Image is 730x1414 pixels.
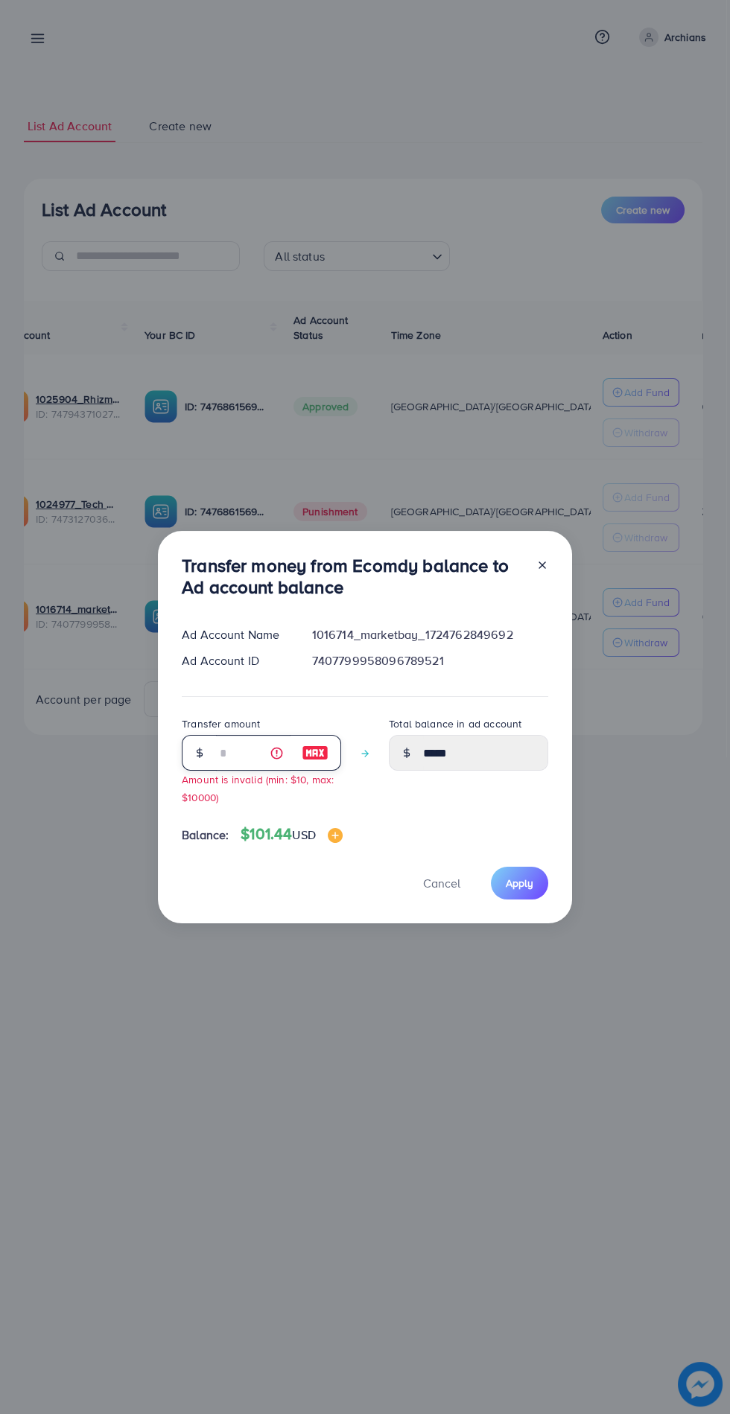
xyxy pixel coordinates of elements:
[404,867,479,899] button: Cancel
[302,744,328,762] img: image
[182,716,260,731] label: Transfer amount
[328,828,343,843] img: image
[300,626,560,643] div: 1016714_marketbay_1724762849692
[170,626,300,643] div: Ad Account Name
[389,716,521,731] label: Total balance in ad account
[300,652,560,669] div: 7407799958096789521
[182,772,334,803] small: Amount is invalid (min: $10, max: $10000)
[182,827,229,844] span: Balance:
[506,876,533,891] span: Apply
[292,827,315,843] span: USD
[170,652,300,669] div: Ad Account ID
[491,867,548,899] button: Apply
[182,555,524,598] h3: Transfer money from Ecomdy balance to Ad account balance
[241,825,343,844] h4: $101.44
[423,875,460,891] span: Cancel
